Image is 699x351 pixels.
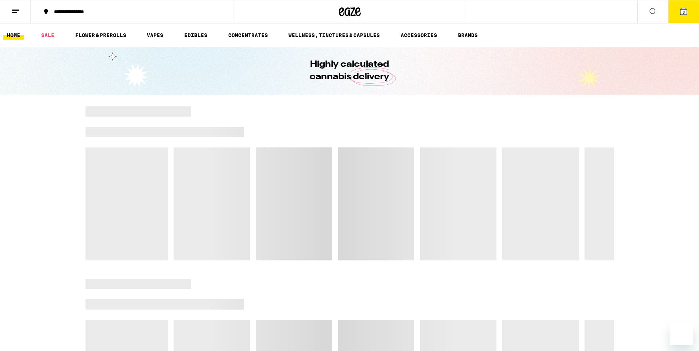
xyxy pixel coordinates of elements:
iframe: Button to launch messaging window [670,322,693,345]
a: WELLNESS, TINCTURES & CAPSULES [285,31,383,40]
button: 3 [668,0,699,23]
a: FLOWER & PREROLLS [72,31,130,40]
a: CONCENTRATES [225,31,272,40]
a: SALE [37,31,58,40]
span: 3 [682,10,685,14]
a: EDIBLES [181,31,211,40]
a: BRANDS [454,31,481,40]
a: HOME [3,31,24,40]
a: ACCESSORIES [397,31,441,40]
a: VAPES [143,31,167,40]
h1: Highly calculated cannabis delivery [289,58,410,83]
